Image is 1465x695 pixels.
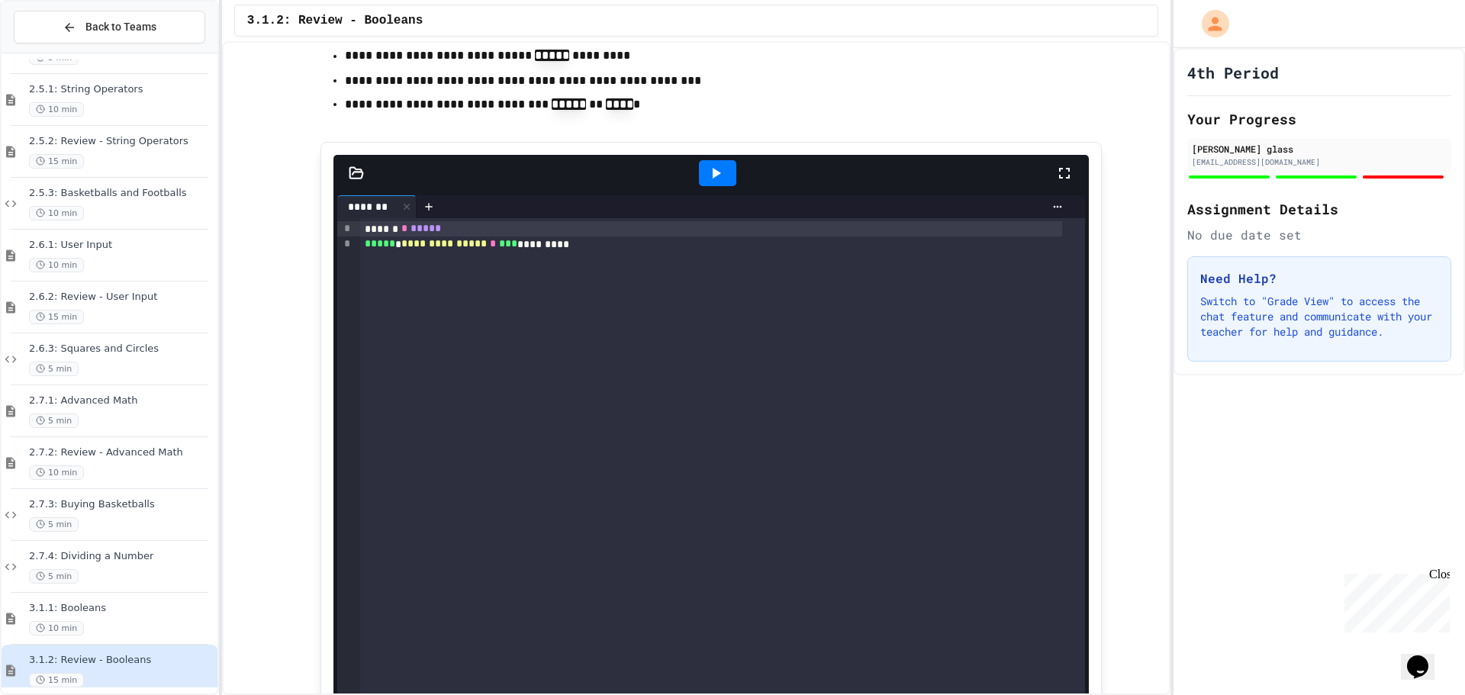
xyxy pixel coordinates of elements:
[29,498,214,511] span: 2.7.3: Buying Basketballs
[1186,6,1233,41] div: My Account
[29,446,214,459] span: 2.7.2: Review - Advanced Math
[29,291,214,304] span: 2.6.2: Review - User Input
[29,135,214,148] span: 2.5.2: Review - String Operators
[1187,226,1451,244] div: No due date set
[1187,62,1279,83] h1: 4th Period
[85,19,156,35] span: Back to Teams
[29,602,214,615] span: 3.1.1: Booleans
[29,258,84,272] span: 10 min
[29,362,79,376] span: 5 min
[29,102,84,117] span: 10 min
[29,394,214,407] span: 2.7.1: Advanced Math
[6,6,105,97] div: Chat with us now!Close
[1401,634,1450,680] iframe: chat widget
[29,83,214,96] span: 2.5.1: String Operators
[1338,568,1450,632] iframe: chat widget
[247,11,423,30] span: 3.1.2: Review - Booleans
[1187,198,1451,220] h2: Assignment Details
[1200,269,1438,288] h3: Need Help?
[29,206,84,220] span: 10 min
[29,569,79,584] span: 5 min
[29,465,84,480] span: 10 min
[1200,294,1438,339] p: Switch to "Grade View" to access the chat feature and communicate with your teacher for help and ...
[29,673,84,687] span: 15 min
[29,621,84,635] span: 10 min
[29,550,214,563] span: 2.7.4: Dividing a Number
[29,517,79,532] span: 5 min
[29,187,214,200] span: 2.5.3: Basketballs and Footballs
[29,413,79,428] span: 5 min
[29,654,214,667] span: 3.1.2: Review - Booleans
[1192,156,1447,168] div: [EMAIL_ADDRESS][DOMAIN_NAME]
[29,310,84,324] span: 15 min
[14,11,205,43] button: Back to Teams
[1187,108,1451,130] h2: Your Progress
[29,154,84,169] span: 15 min
[29,343,214,356] span: 2.6.3: Squares and Circles
[29,239,214,252] span: 2.6.1: User Input
[1192,142,1447,156] div: [PERSON_NAME] glass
